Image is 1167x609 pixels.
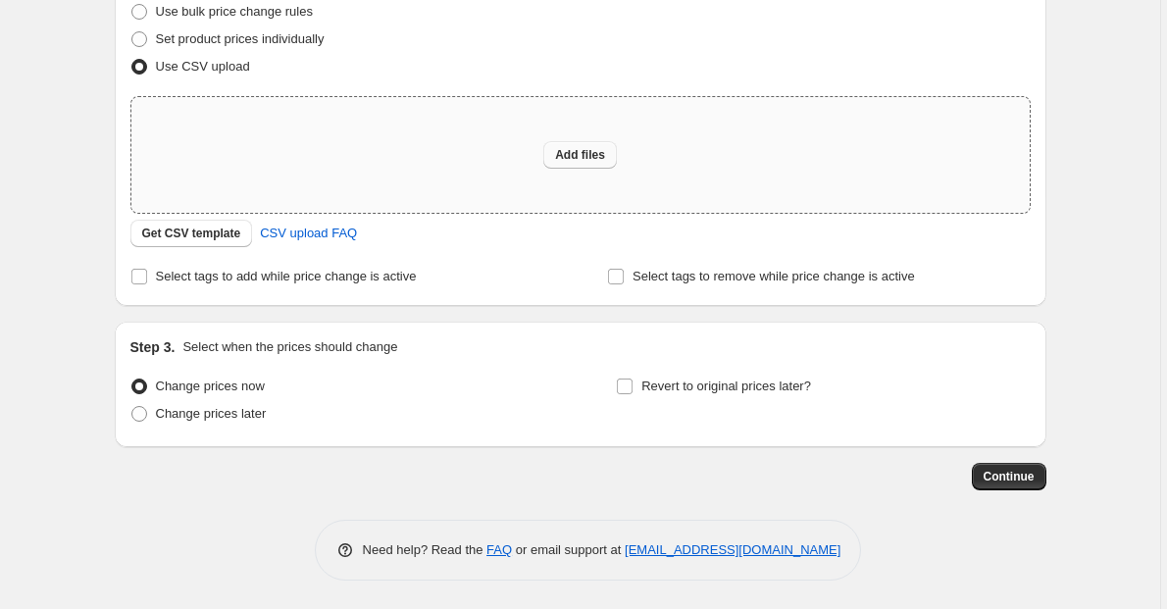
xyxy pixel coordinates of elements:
[486,542,512,557] a: FAQ
[555,147,605,163] span: Add files
[625,542,840,557] a: [EMAIL_ADDRESS][DOMAIN_NAME]
[260,224,357,243] span: CSV upload FAQ
[984,469,1035,484] span: Continue
[142,226,241,241] span: Get CSV template
[156,406,267,421] span: Change prices later
[130,220,253,247] button: Get CSV template
[248,218,369,249] a: CSV upload FAQ
[543,141,617,169] button: Add files
[156,59,250,74] span: Use CSV upload
[156,4,313,19] span: Use bulk price change rules
[641,379,811,393] span: Revert to original prices later?
[156,269,417,283] span: Select tags to add while price change is active
[130,337,176,357] h2: Step 3.
[633,269,915,283] span: Select tags to remove while price change is active
[512,542,625,557] span: or email support at
[182,337,397,357] p: Select when the prices should change
[972,463,1046,490] button: Continue
[156,31,325,46] span: Set product prices individually
[156,379,265,393] span: Change prices now
[363,542,487,557] span: Need help? Read the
